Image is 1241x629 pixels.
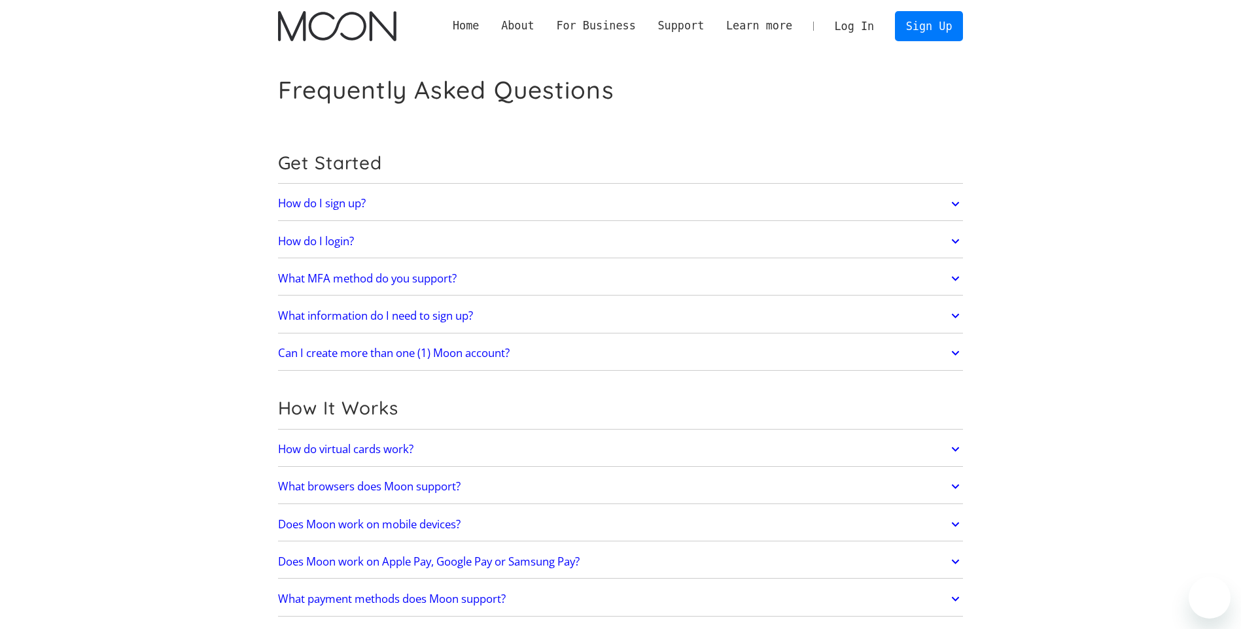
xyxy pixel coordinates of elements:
h2: Does Moon work on mobile devices? [278,518,461,531]
h2: What information do I need to sign up? [278,309,473,322]
a: What information do I need to sign up? [278,302,964,330]
h2: Does Moon work on Apple Pay, Google Pay or Samsung Pay? [278,555,580,568]
a: What MFA method do you support? [278,265,964,292]
div: Support [647,18,715,34]
h2: How do virtual cards work? [278,443,413,456]
div: Learn more [726,18,792,34]
a: Sign Up [895,11,963,41]
h1: Frequently Asked Questions [278,75,614,105]
div: Learn more [715,18,803,34]
h2: What browsers does Moon support? [278,480,461,493]
h2: How do I login? [278,235,354,248]
div: Support [657,18,704,34]
a: What browsers does Moon support? [278,473,964,500]
a: Does Moon work on Apple Pay, Google Pay or Samsung Pay? [278,548,964,575]
h2: What payment methods does Moon support? [278,592,506,605]
a: What payment methods does Moon support? [278,585,964,613]
div: About [501,18,534,34]
div: About [490,18,545,34]
img: Moon Logo [278,11,396,41]
a: Can I create more than one (1) Moon account? [278,339,964,367]
a: How do virtual cards work? [278,435,964,463]
a: How do I login? [278,228,964,255]
h2: How do I sign up? [278,197,366,210]
div: For Business [546,18,647,34]
a: How do I sign up? [278,190,964,218]
a: Log In [824,12,885,41]
iframe: Button to launch messaging window [1189,577,1231,619]
div: For Business [556,18,635,34]
a: Does Moon work on mobile devices? [278,511,964,538]
h2: Get Started [278,152,964,174]
a: home [278,11,396,41]
h2: How It Works [278,397,964,419]
a: Home [442,18,490,34]
h2: What MFA method do you support? [278,272,457,285]
h2: Can I create more than one (1) Moon account? [278,347,510,360]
